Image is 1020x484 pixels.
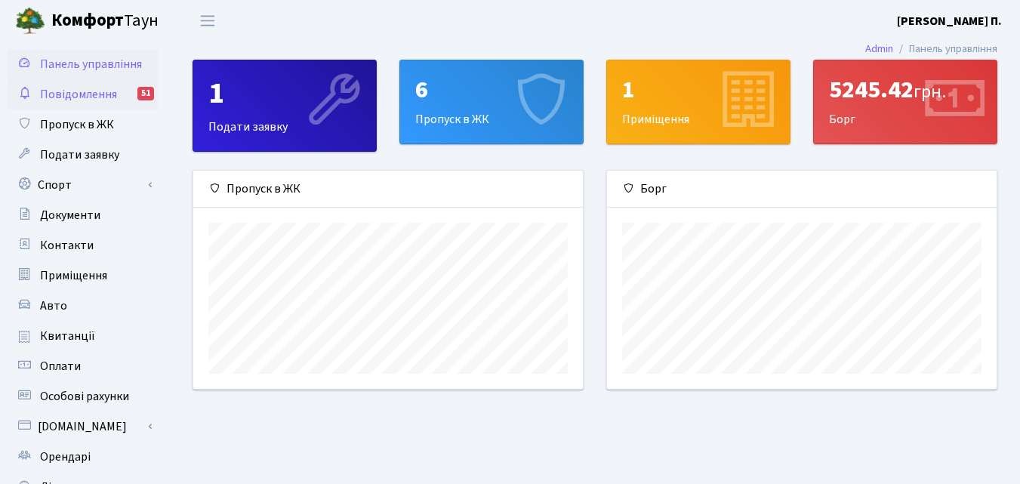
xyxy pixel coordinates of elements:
[893,41,997,57] li: Панель управління
[51,8,159,34] span: Таун
[829,76,981,104] div: 5245.42
[8,291,159,321] a: Авто
[40,207,100,224] span: Документи
[208,76,361,112] div: 1
[8,321,159,351] a: Квитанції
[40,56,142,72] span: Панель управління
[193,60,376,151] div: Подати заявку
[137,87,154,100] div: 51
[40,237,94,254] span: Контакти
[51,8,124,32] b: Комфорт
[8,381,159,412] a: Особові рахунки
[622,76,775,104] div: 1
[914,79,946,105] span: грн.
[40,297,67,314] span: Авто
[8,442,159,472] a: Орендарі
[8,170,159,200] a: Спорт
[865,41,893,57] a: Admin
[40,267,107,284] span: Приміщення
[399,60,584,144] a: 6Пропуск в ЖК
[415,76,568,104] div: 6
[8,260,159,291] a: Приміщення
[843,33,1020,65] nav: breadcrumb
[607,60,790,143] div: Приміщення
[189,8,226,33] button: Переключити навігацію
[40,449,91,465] span: Орендарі
[8,140,159,170] a: Подати заявку
[8,412,159,442] a: [DOMAIN_NAME]
[897,13,1002,29] b: [PERSON_NAME] П.
[40,116,114,133] span: Пропуск в ЖК
[40,388,129,405] span: Особові рахунки
[193,171,583,208] div: Пропуск в ЖК
[897,12,1002,30] a: [PERSON_NAME] П.
[15,6,45,36] img: logo.png
[40,328,95,344] span: Квитанції
[8,49,159,79] a: Панель управління
[814,60,997,143] div: Борг
[40,358,81,375] span: Оплати
[40,86,117,103] span: Повідомлення
[400,60,583,143] div: Пропуск в ЖК
[8,109,159,140] a: Пропуск в ЖК
[607,171,997,208] div: Борг
[193,60,377,152] a: 1Подати заявку
[8,79,159,109] a: Повідомлення51
[8,230,159,260] a: Контакти
[40,146,119,163] span: Подати заявку
[8,351,159,381] a: Оплати
[8,200,159,230] a: Документи
[606,60,790,144] a: 1Приміщення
